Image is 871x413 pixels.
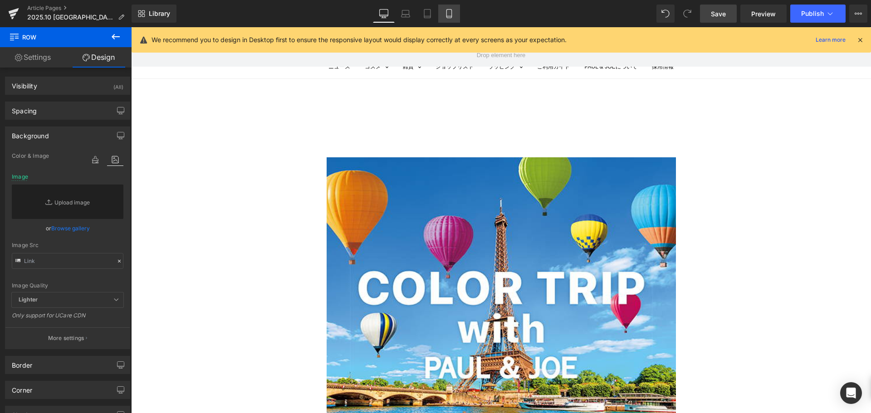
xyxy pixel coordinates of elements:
a: Desktop [373,5,395,23]
span: Save [711,9,726,19]
a: Learn more [812,34,849,45]
a: Tablet [416,5,438,23]
div: Only support for UCare CDN [12,312,123,325]
div: Corner [12,381,32,394]
a: Mobile [438,5,460,23]
a: Laptop [395,5,416,23]
button: More settings [5,327,130,349]
a: Browse gallery [51,220,90,236]
input: Link [12,253,123,269]
div: Spacing [12,102,37,115]
a: Preview [740,5,787,23]
div: Image Quality [12,282,123,289]
div: Open Intercom Messenger [840,382,862,404]
span: Preview [751,9,776,19]
div: Background [12,127,49,140]
b: Lighter [19,296,38,303]
a: Article Pages [27,5,132,12]
div: Image Src [12,242,123,248]
span: Color & Image [12,153,49,159]
span: Library [149,10,170,18]
span: Publish [801,10,824,17]
button: Redo [678,5,696,23]
div: Visibility [12,77,37,90]
p: More settings [48,334,84,342]
a: Design [66,47,132,68]
button: Undo [656,5,675,23]
button: More [849,5,867,23]
div: Image [12,174,28,180]
div: or [12,224,123,233]
div: (All) [113,77,123,92]
span: 2025.10 [GEOGRAPHIC_DATA]店 COLOR TRIP イベント開催 [27,14,114,21]
p: We recommend you to design in Desktop first to ensure the responsive layout would display correct... [152,35,567,45]
div: Border [12,356,32,369]
span: Row [9,27,100,47]
a: New Library [132,5,176,23]
button: Publish [790,5,846,23]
